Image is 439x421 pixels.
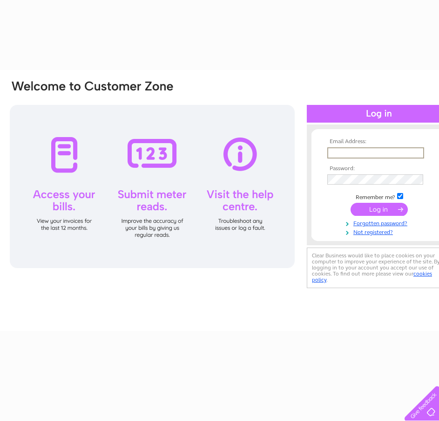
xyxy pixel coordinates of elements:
[327,227,433,236] a: Not registered?
[312,270,432,283] a: cookies policy
[351,203,408,216] input: Submit
[325,138,433,145] th: Email Address:
[327,218,433,227] a: Forgotten password?
[325,166,433,172] th: Password:
[325,192,433,201] td: Remember me?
